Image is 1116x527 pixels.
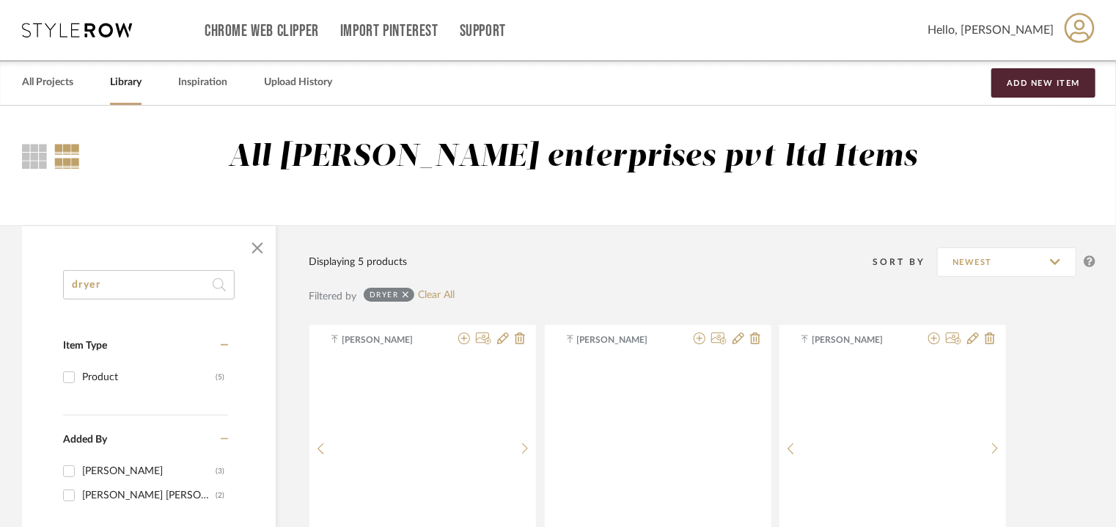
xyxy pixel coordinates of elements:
[22,73,73,92] a: All Projects
[63,341,107,351] span: Item Type
[873,255,937,269] div: Sort By
[216,484,224,507] div: (2)
[228,139,918,176] div: All [PERSON_NAME] enterprises pvt ltd Items
[309,254,407,270] div: Displaying 5 products
[82,459,216,483] div: [PERSON_NAME]
[928,21,1054,39] span: Hello, [PERSON_NAME]
[309,288,356,305] div: Filtered by
[991,68,1095,98] button: Add New Item
[264,73,332,92] a: Upload History
[82,366,216,389] div: Product
[82,484,216,507] div: [PERSON_NAME] [PERSON_NAME]
[63,270,235,299] input: Search within 5 results
[243,233,272,263] button: Close
[418,289,455,302] a: Clear All
[63,435,107,445] span: Added By
[577,333,669,346] span: [PERSON_NAME]
[110,73,142,92] a: Library
[370,290,399,299] div: dryer
[216,459,224,483] div: (3)
[205,25,319,37] a: Chrome Web Clipper
[178,73,227,92] a: Inspiration
[340,25,438,37] a: Import Pinterest
[460,25,506,37] a: Support
[216,366,224,389] div: (5)
[342,333,434,346] span: [PERSON_NAME]
[812,333,904,346] span: [PERSON_NAME]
